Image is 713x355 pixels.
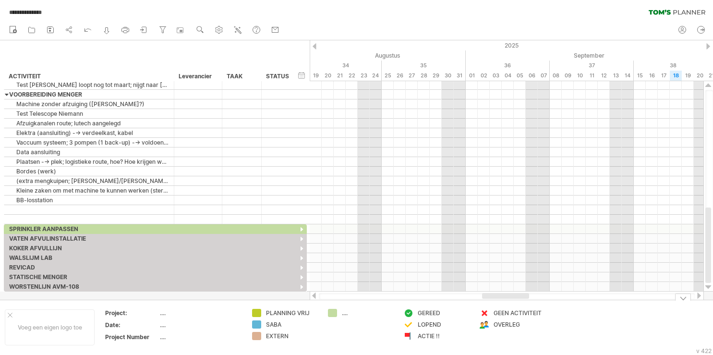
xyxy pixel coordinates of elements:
[682,71,694,81] div: vrijdag, 19 September 2025
[179,72,217,81] div: Leverancier
[346,71,358,81] div: vrijdag, 22 Augustus 2025
[266,332,318,340] div: EXTERN
[694,71,706,81] div: zaterdag, 20 September 2025
[9,157,169,166] div: Plaatsen --> plek; logistieke route, hoe? Hoe krijgen we die binnen, gat in beton, vloer sterk ge...
[9,196,169,205] div: BB-losstation
[9,80,169,89] div: Test [PERSON_NAME] loopt nog tot maart; nijgt naar [GEOGRAPHIC_DATA] (software??)
[370,71,382,81] div: zondag, 24 Augustus 2025
[418,71,430,81] div: donderdag, 28 Augustus 2025
[266,320,318,329] div: SABA
[9,244,169,253] div: KOKER AFVULLIJN
[298,61,382,71] div: 34
[562,71,574,81] div: dinsdag, 9 September 2025
[514,71,526,81] div: vrijdag, 5 September 2025
[342,309,394,317] div: ....
[610,71,622,81] div: zaterdag, 13 September 2025
[5,309,95,345] div: Voeg een eigen logo toe
[9,99,169,109] div: Machine zonder afzuiging ([PERSON_NAME]?)
[622,71,634,81] div: zondag, 14 September 2025
[382,71,394,81] div: maandag, 25 Augustus 2025
[494,320,546,329] div: OVERLEG
[646,71,658,81] div: dinsdag, 16 September 2025
[574,71,586,81] div: woensdag, 10 September 2025
[382,61,466,71] div: 35
[9,138,169,147] div: Vaccuum systeem; 3 pompen (1 back-up) --> voldoende
[478,71,490,81] div: dinsdag, 2 September 2025
[9,176,169,185] div: (extra mengkuipen; [PERSON_NAME]/[PERSON_NAME] etc)
[310,71,322,81] div: dinsdag, 19 Augustus 2025
[9,90,169,99] div: VOORBEREIDING MENGER
[466,71,478,81] div: maandag, 1 September 2025
[394,71,406,81] div: dinsdag, 26 Augustus 2025
[9,186,169,195] div: Kleine zaken om met machine te kunnen werken (sterker, luchtaansluiting, voldoende licht)
[418,320,470,329] div: LOPEND
[9,253,169,262] div: WALSLIJM LAB
[490,71,502,81] div: woensdag, 3 September 2025
[454,71,466,81] div: zondag, 31 Augustus 2025
[418,309,470,317] div: GEREED
[105,321,158,329] div: Date:
[105,333,158,341] div: Project Number
[9,272,169,282] div: STATISCHE MENGER
[160,321,241,329] div: ....
[9,119,169,128] div: Afzuigkanalen route; lutech aangelegd
[160,333,241,341] div: ....
[322,71,334,81] div: woensdag, 20 Augustus 2025
[586,71,598,81] div: donderdag, 11 September 2025
[418,332,470,340] div: ACTIE !!
[358,71,370,81] div: zaterdag, 23 Augustus 2025
[105,309,158,317] div: Project:
[9,234,169,243] div: VATEN AFVULINSTALLATIE
[442,71,454,81] div: zaterdag, 30 Augustus 2025
[334,71,346,81] div: donderdag, 21 Augustus 2025
[9,128,169,137] div: Elektra (aansluiting) --> verdeelkast, kabel
[9,109,169,118] div: Test Telescope Niemann
[675,294,691,301] div: verberg legenda
[670,71,682,81] div: donderdag, 18 September 2025
[406,71,418,81] div: woensdag, 27 Augustus 2025
[696,347,712,355] div: v 422
[266,72,291,81] div: STATUS
[9,147,169,157] div: Data aansluiting
[634,71,646,81] div: maandag, 15 September 2025
[526,71,538,81] div: zaterdag, 6 September 2025
[550,61,634,71] div: 37
[550,71,562,81] div: maandag, 8 September 2025
[266,309,318,317] div: PLANNING VRIJ
[658,71,670,81] div: woensdag, 17 September 2025
[9,167,169,176] div: Bordes (werk)
[538,71,550,81] div: zondag, 7 September 2025
[9,72,169,81] div: ACTIVITEIT
[494,309,546,317] div: GEEN ACTIVITEIT
[9,224,169,233] div: SPRINKLER AANPASSEN
[227,72,256,81] div: TAAK
[466,61,550,71] div: 36
[430,71,442,81] div: vrijdag, 29 Augustus 2025
[9,282,169,291] div: WORSTENLIJN AVM-108
[160,309,241,317] div: ....
[598,71,610,81] div: vrijdag, 12 September 2025
[9,263,169,272] div: REVICAD
[502,71,514,81] div: donderdag, 4 September 2025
